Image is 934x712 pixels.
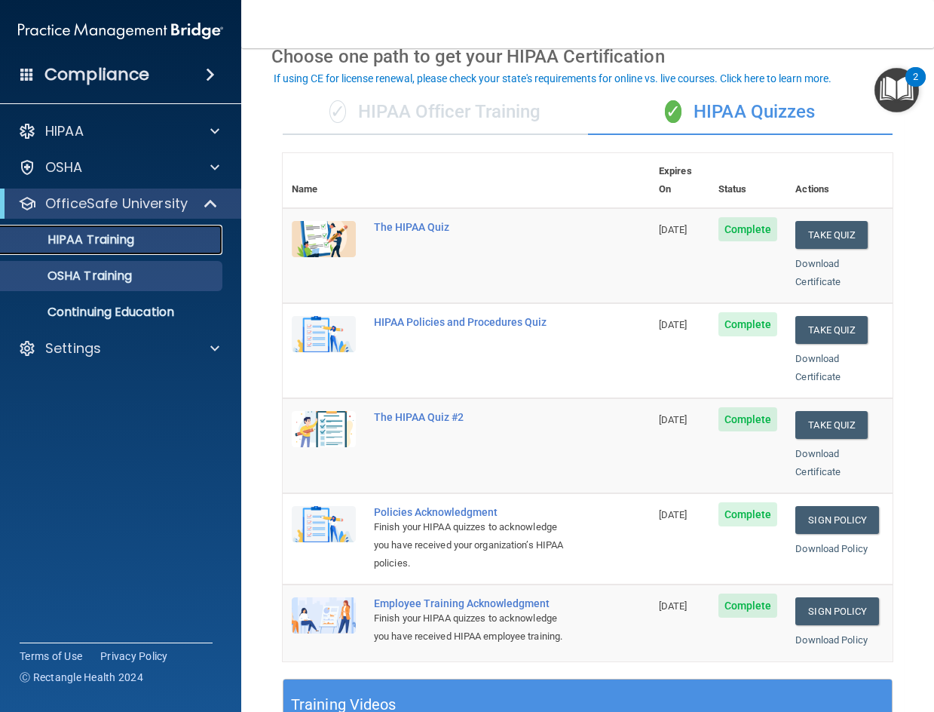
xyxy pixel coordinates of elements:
[795,448,841,477] a: Download Certificate
[795,597,879,625] a: Sign Policy
[874,68,919,112] button: Open Resource Center, 2 new notifications
[10,269,132,284] p: OSHA Training
[18,16,223,46] img: PMB logo
[650,153,709,208] th: Expires On
[659,319,687,330] span: [DATE]
[913,77,918,97] div: 2
[374,221,574,233] div: The HIPAA Quiz
[718,502,778,526] span: Complete
[786,153,893,208] th: Actions
[374,597,574,609] div: Employee Training Acknowledgment
[795,411,868,439] button: Take Quiz
[795,221,868,249] button: Take Quiz
[588,90,893,135] div: HIPAA Quizzes
[659,224,687,235] span: [DATE]
[718,407,778,431] span: Complete
[374,506,574,518] div: Policies Acknowledgment
[20,649,82,664] a: Terms of Use
[18,195,219,213] a: OfficeSafe University
[100,649,168,664] a: Privacy Policy
[45,339,101,358] p: Settings
[718,217,778,241] span: Complete
[795,543,868,554] a: Download Policy
[659,600,687,612] span: [DATE]
[10,305,216,320] p: Continuing Education
[18,158,219,176] a: OSHA
[374,411,574,423] div: The HIPAA Quiz #2
[271,71,834,86] button: If using CE for license renewal, please check your state's requirements for online vs. live cours...
[10,232,134,247] p: HIPAA Training
[659,509,687,520] span: [DATE]
[271,35,904,78] div: Choose one path to get your HIPAA Certification
[374,518,574,572] div: Finish your HIPAA quizzes to acknowledge you have received your organization’s HIPAA policies.
[795,353,841,382] a: Download Certificate
[274,73,831,84] div: If using CE for license renewal, please check your state's requirements for online vs. live cours...
[18,122,219,140] a: HIPAA
[44,64,149,85] h4: Compliance
[374,609,574,646] div: Finish your HIPAA quizzes to acknowledge you have received HIPAA employee training.
[673,605,916,665] iframe: Drift Widget Chat Controller
[283,90,588,135] div: HIPAA Officer Training
[718,312,778,336] span: Complete
[374,316,574,328] div: HIPAA Policies and Procedures Quiz
[659,414,687,425] span: [DATE]
[20,670,143,685] span: Ⓒ Rectangle Health 2024
[45,158,83,176] p: OSHA
[795,258,841,287] a: Download Certificate
[18,339,219,358] a: Settings
[709,153,787,208] th: Status
[329,100,346,123] span: ✓
[283,153,365,208] th: Name
[795,506,879,534] a: Sign Policy
[718,594,778,618] span: Complete
[45,122,84,140] p: HIPAA
[45,195,188,213] p: OfficeSafe University
[665,100,681,123] span: ✓
[795,316,868,344] button: Take Quiz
